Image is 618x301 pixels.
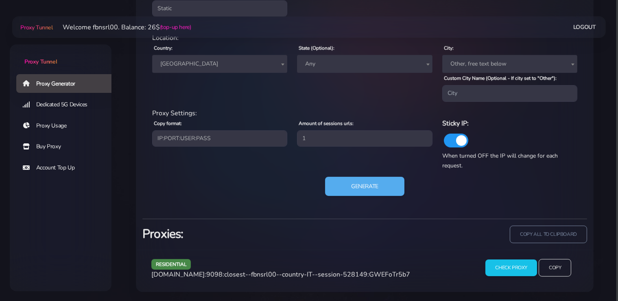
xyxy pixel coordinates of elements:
[147,108,582,118] div: Proxy Settings:
[299,120,354,127] label: Amount of sessions urls:
[442,85,577,101] input: City
[152,55,287,73] span: Italy
[299,44,334,52] label: State (Optional):
[154,44,173,52] label: Country:
[142,226,360,242] h3: Proxies:
[154,120,182,127] label: Copy format:
[539,259,571,277] input: Copy
[151,259,191,269] span: residential
[19,21,52,34] a: Proxy Tunnel
[16,74,118,93] a: Proxy Generator
[442,55,577,73] span: Other, free text below
[447,58,572,70] span: Other, free text below
[16,116,118,135] a: Proxy Usage
[151,270,410,279] span: [DOMAIN_NAME]:9098:closest--fbnsrl00--country-IT--session-528149:GWEFoTr5b7
[444,75,557,82] label: Custom City Name (Optional - If city set to "Other"):
[16,158,118,177] a: Account Top Up
[10,44,111,66] a: Proxy Tunnel
[302,58,427,70] span: Any
[24,58,57,66] span: Proxy Tunnel
[20,24,52,31] span: Proxy Tunnel
[16,137,118,156] a: Buy Proxy
[442,152,558,169] span: When turned OFF the IP will change for each request.
[444,44,454,52] label: City:
[510,226,587,243] input: copy all to clipboard
[147,33,582,43] div: Location:
[325,177,404,196] button: Generate
[442,118,577,129] h6: Sticky IP:
[579,261,608,291] iframe: Webchat Widget
[53,22,191,32] li: Welcome fbnsrl00. Balance: 26$
[160,23,191,31] a: (top-up here)
[157,58,282,70] span: Italy
[485,259,537,276] input: Check Proxy
[573,20,596,35] a: Logout
[297,55,432,73] span: Any
[16,95,118,114] a: Dedicated 5G Devices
